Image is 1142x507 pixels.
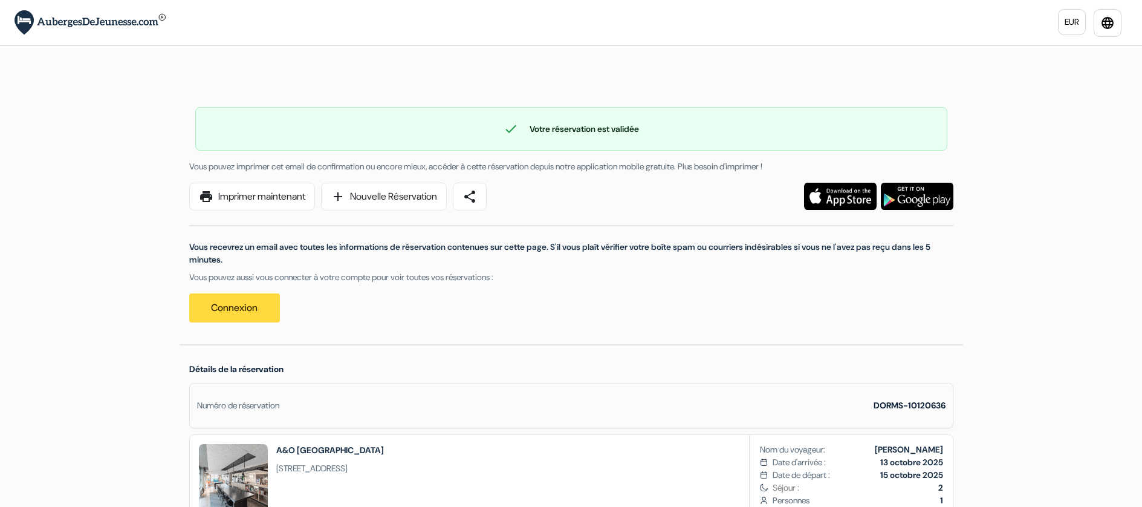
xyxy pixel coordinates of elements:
[773,456,826,469] span: Date d'arrivée :
[189,293,280,322] a: Connexion
[189,241,953,266] p: Vous recevrez un email avec toutes les informations de réservation contenues sur cette page. S'il...
[504,122,518,136] span: check
[773,469,830,482] span: Date de départ :
[773,494,942,507] span: Personnes
[196,122,947,136] div: Votre réservation est validée
[197,399,279,412] div: Numéro de réservation
[276,444,384,456] h2: A&O [GEOGRAPHIC_DATA]
[881,183,953,210] img: Téléchargez l'application gratuite
[1094,9,1121,37] a: language
[189,271,953,284] p: Vous pouvez aussi vous connecter à votre compte pour voir toutes vos réservations :
[199,189,213,204] span: print
[874,400,946,411] strong: DORMS-10120636
[321,183,447,211] a: addNouvelle Réservation
[189,161,762,172] span: Vous pouvez imprimer cet email de confirmation ou encore mieux, accéder à cette réservation depui...
[331,189,345,204] span: add
[880,457,943,468] b: 13 octobre 2025
[189,183,315,211] a: printImprimer maintenant
[462,189,477,204] span: share
[938,482,943,493] b: 2
[804,183,877,210] img: Téléchargez l'application gratuite
[189,364,284,375] span: Détails de la réservation
[1058,9,1086,35] a: EUR
[760,443,825,456] span: Nom du voyageur:
[880,469,943,480] b: 15 octobre 2025
[773,482,942,494] span: Séjour :
[1100,16,1115,30] i: language
[276,462,384,475] span: [STREET_ADDRESS]
[453,183,487,211] a: share
[15,10,166,35] img: AubergesDeJeunesse.com
[940,495,943,506] b: 1
[875,444,943,455] b: [PERSON_NAME]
